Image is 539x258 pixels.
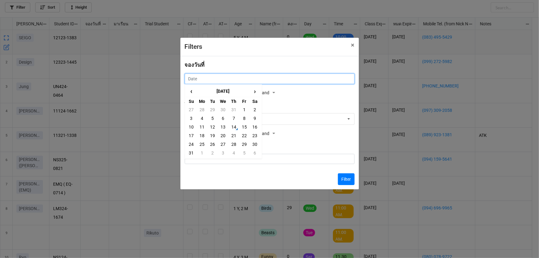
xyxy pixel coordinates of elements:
td: 31 [186,149,197,157]
label: จองวันที่ [185,61,205,69]
td: 22 [239,131,250,140]
td: 8 [239,114,250,123]
td: 6 [218,114,228,123]
button: Filter [338,173,355,185]
td: 29 [207,105,218,114]
th: Sa [250,97,260,105]
th: [DATE] [197,86,250,97]
input: Date [185,74,355,84]
td: 29 [239,140,250,149]
td: 14 [229,123,239,131]
span: › [250,86,260,96]
td: 4 [197,114,207,123]
td: 25 [197,140,207,149]
th: We [218,97,228,105]
td: 28 [229,140,239,149]
td: 18 [197,131,207,140]
td: 15 [239,123,250,131]
td: 27 [186,105,197,114]
td: 1 [239,105,250,114]
div: and [262,129,277,138]
th: Tu [207,97,218,105]
td: 27 [218,140,228,149]
td: 31 [229,105,239,114]
td: 11 [197,123,207,131]
td: 7 [229,114,239,123]
th: Th [229,97,239,105]
td: 6 [250,149,260,157]
div: Filters [185,42,338,52]
span: ‹ [187,86,196,96]
td: 2 [250,105,260,114]
td: 16 [250,123,260,131]
td: 12 [207,123,218,131]
th: Mo [197,97,207,105]
td: 20 [218,131,228,140]
td: 5 [207,114,218,123]
div: and [262,88,277,98]
td: 26 [207,140,218,149]
td: 4 [229,149,239,157]
td: 30 [218,105,228,114]
td: 2 [207,149,218,157]
td: 17 [186,131,197,140]
td: 23 [250,131,260,140]
th: Su [186,97,197,105]
td: 24 [186,140,197,149]
td: 9 [250,114,260,123]
td: 1 [197,149,207,157]
td: 28 [197,105,207,114]
th: Fr [239,97,250,105]
td: 3 [218,149,228,157]
td: 10 [186,123,197,131]
span: × [351,41,355,49]
td: 5 [239,149,250,157]
td: 3 [186,114,197,123]
td: 30 [250,140,260,149]
td: 19 [207,131,218,140]
td: 13 [218,123,228,131]
td: 21 [229,131,239,140]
